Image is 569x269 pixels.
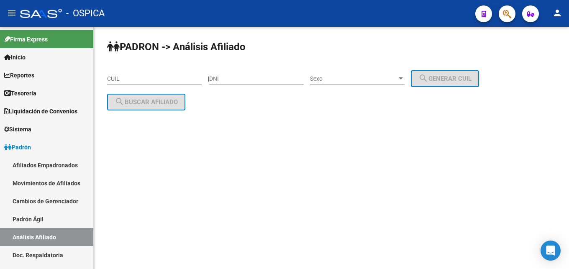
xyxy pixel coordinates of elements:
div: | [208,75,485,82]
div: Open Intercom Messenger [541,241,561,261]
span: Padrón [4,143,31,152]
button: Buscar afiliado [107,94,185,110]
button: Generar CUIL [411,70,479,87]
mat-icon: search [418,73,428,83]
span: Tesorería [4,89,36,98]
span: Inicio [4,53,26,62]
strong: PADRON -> Análisis Afiliado [107,41,246,53]
span: Sistema [4,125,31,134]
mat-icon: search [115,97,125,107]
span: - OSPICA [66,4,105,23]
span: Liquidación de Convenios [4,107,77,116]
span: Reportes [4,71,34,80]
mat-icon: menu [7,8,17,18]
mat-icon: person [552,8,562,18]
span: Firma Express [4,35,48,44]
span: Generar CUIL [418,75,472,82]
span: Buscar afiliado [115,98,178,106]
span: Sexo [310,75,397,82]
